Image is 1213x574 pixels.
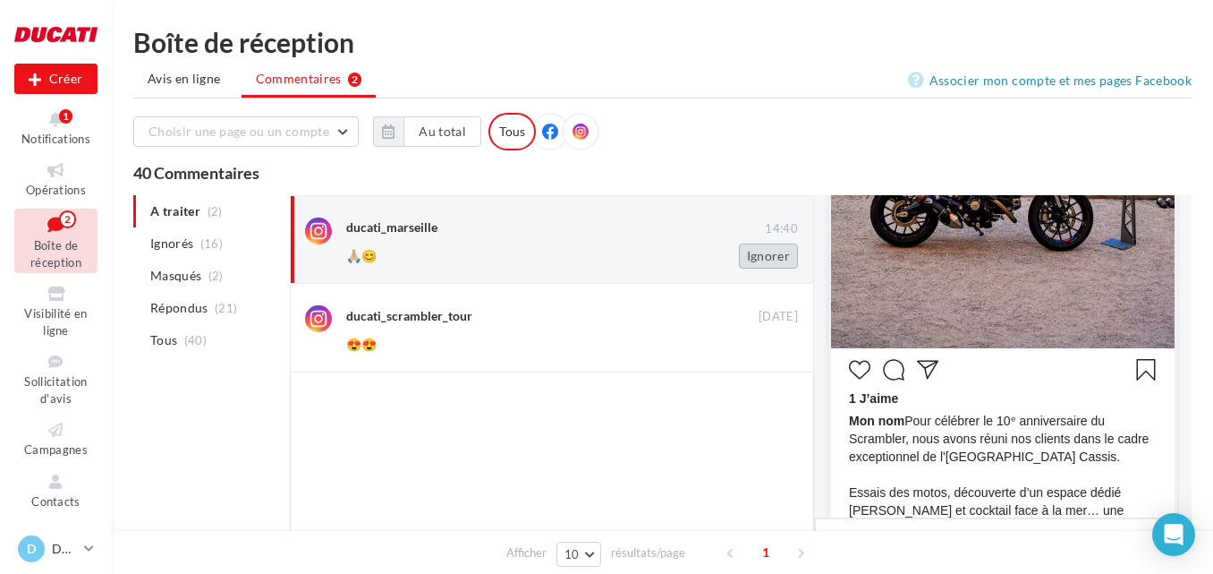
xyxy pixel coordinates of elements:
a: D Ducati [14,532,98,566]
button: Choisir une page ou un compte [133,116,359,147]
a: Visibilité en ligne [14,280,98,341]
span: résultats/page [611,544,685,561]
span: Choisir une page ou un compte [148,124,329,139]
a: Boîte de réception2 [14,209,98,274]
span: Afficher [506,544,547,561]
span: Contacts [31,494,81,509]
span: (21) [215,301,237,315]
a: Contacts [14,468,98,512]
div: 1 [59,109,72,124]
a: Opérations [14,157,98,201]
button: Au total [403,116,481,147]
button: Au total [373,116,481,147]
span: Visibilité en ligne [24,306,87,338]
button: Ignorer [739,244,798,269]
span: D [27,540,36,558]
span: Avis en ligne [148,70,221,88]
div: ducati_marseille [346,218,437,236]
span: Répondus [150,299,208,317]
svg: J’aime [849,359,870,381]
div: ducati_scrambler_tour [346,307,472,325]
span: 🙏🏼😊 [346,248,377,263]
p: Ducati [52,540,77,558]
span: Ignorés [150,235,193,253]
div: Boîte de réception [133,29,1192,56]
div: Open Intercom Messenger [1152,513,1195,556]
span: (40) [184,333,207,347]
span: Campagnes [24,442,88,457]
a: Sollicitation d'avis [14,348,98,409]
button: Notifications 1 [14,106,98,150]
span: [DATE] [759,309,798,325]
span: Opérations [26,183,86,197]
div: Nouvelle campagne [14,64,98,94]
span: (16) [200,236,223,251]
button: Créer [14,64,98,94]
svg: Partager la publication [917,359,938,381]
span: (2) [208,269,224,283]
div: 40 Commentaires [133,165,1192,181]
span: 😍😍 [346,337,377,352]
span: Tous [150,331,177,349]
a: Associer mon compte et mes pages Facebook [908,70,1192,91]
a: Campagnes [14,416,98,460]
span: Mon nom [849,414,904,428]
svg: Commenter [883,359,904,381]
div: 2 [59,210,76,228]
div: 1 J’aime [849,390,1157,412]
div: Tous [488,113,536,150]
span: Masqués [150,267,201,285]
span: 14:40 [765,221,798,237]
span: Sollicitation d'avis [24,374,87,406]
span: Notifications [21,132,90,146]
span: Boîte de réception [30,238,81,270]
span: 10 [564,547,580,561]
button: 10 [556,542,602,567]
svg: Enregistrer [1135,359,1157,381]
span: 1 [751,538,780,567]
